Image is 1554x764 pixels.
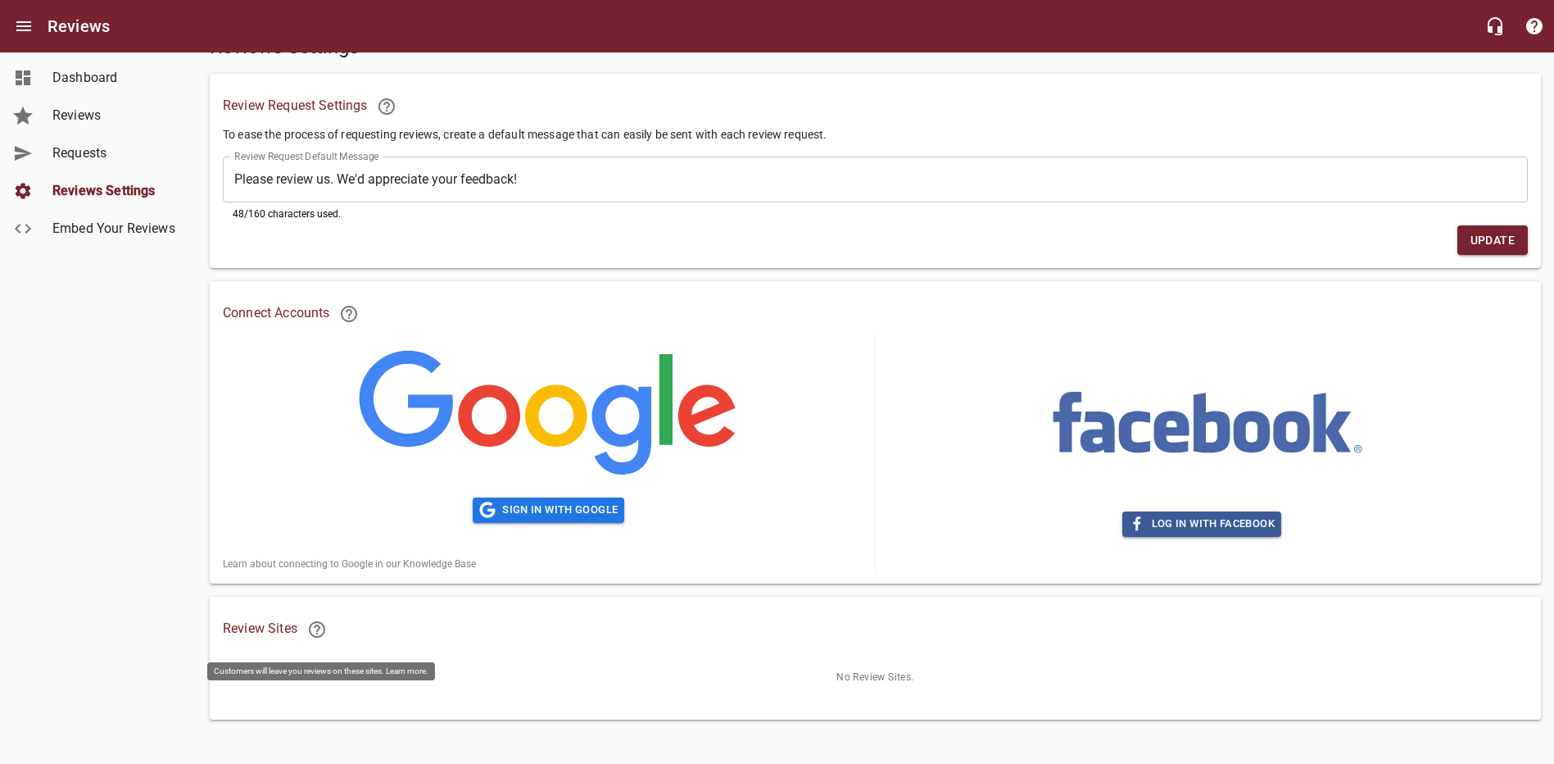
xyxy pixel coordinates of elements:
span: Embed Your Reviews [52,219,177,239]
a: Learn more about requesting reviews [367,87,406,126]
h6: Review Sites [223,610,1528,649]
textarea: Please review us. We'd appreciate your feedback! [234,171,1516,187]
span: Log in with Facebook [1129,515,1275,534]
button: Sign in with Google [473,498,624,523]
span: No Review Sites. [223,649,1528,707]
span: Update [1470,230,1515,251]
h6: Reviews [48,13,110,39]
span: Requests [52,143,177,163]
h6: Connect Accounts [223,294,1528,334]
p: To ease the process of requesting reviews, create a default message that can easily be sent with ... [223,126,1528,143]
a: Learn about connecting to Google in our Knowledge Base [223,558,476,570]
span: Reviews Settings [52,181,177,201]
span: Dashboard [52,68,177,88]
span: Reviews [52,106,177,125]
button: Open drawer [4,7,43,46]
h6: Review Request Settings [223,87,1528,126]
button: Log in with Facebook [1122,512,1281,537]
span: 48 /160 characters used. [233,208,341,220]
span: Sign in with Google [479,501,618,520]
button: Update [1457,225,1528,256]
a: Learn more about connecting Google and Facebook to Reviews [329,294,369,334]
button: Live Chat [1475,7,1515,46]
button: Support Portal [1515,7,1554,46]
